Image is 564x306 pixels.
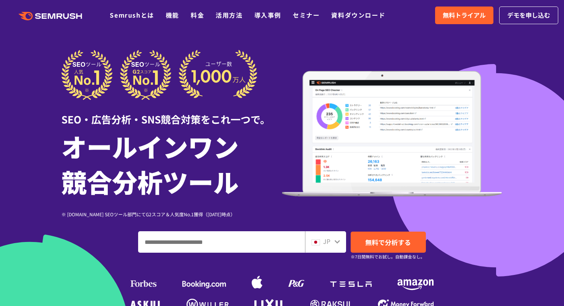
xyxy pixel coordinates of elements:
[293,10,320,20] a: セミナー
[191,10,204,20] a: 料金
[61,211,282,218] div: ※ [DOMAIN_NAME] SEOツール部門にてG2スコア＆人気度No.1獲得（[DATE]時点）
[139,232,305,252] input: ドメイン、キーワードまたはURLを入力してください
[499,7,558,24] a: デモを申し込む
[216,10,242,20] a: 活用方法
[443,10,486,20] span: 無料トライアル
[61,128,282,199] h1: オールインワン 競合分析ツール
[254,10,281,20] a: 導入事例
[351,253,425,260] small: ※7日間無料でお試し。自動課金なし。
[331,10,385,20] a: 資料ダウンロード
[507,10,550,20] span: デモを申し込む
[61,100,282,127] div: SEO・広告分析・SNS競合対策をこれ一つで。
[365,237,411,247] span: 無料で分析する
[110,10,154,20] a: Semrushとは
[323,237,330,246] span: JP
[166,10,179,20] a: 機能
[351,232,426,253] a: 無料で分析する
[435,7,493,24] a: 無料トライアル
